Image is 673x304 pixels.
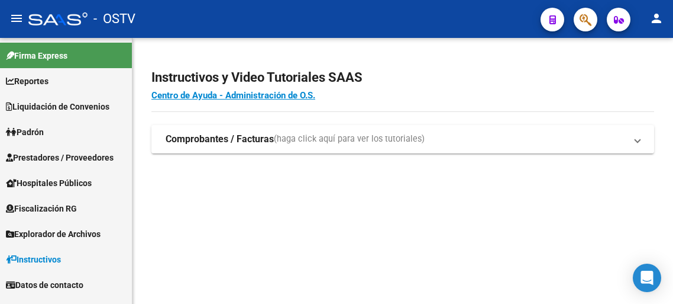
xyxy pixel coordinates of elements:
[6,126,44,139] span: Padrón
[151,90,315,101] a: Centro de Ayuda - Administración de O.S.
[6,177,92,190] span: Hospitales Públicos
[93,6,135,32] span: - OSTV
[6,279,83,292] span: Datos de contacto
[9,11,24,25] mat-icon: menu
[6,253,61,266] span: Instructivos
[274,133,425,146] span: (haga click aquí para ver los tutoriales)
[6,49,67,62] span: Firma Express
[151,66,654,89] h2: Instructivos y Video Tutoriales SAAS
[6,75,48,88] span: Reportes
[6,151,114,164] span: Prestadores / Proveedores
[151,125,654,153] mat-expansion-panel-header: Comprobantes / Facturas(haga click aquí para ver los tutoriales)
[6,228,101,241] span: Explorador de Archivos
[6,100,109,113] span: Liquidación de Convenios
[649,11,664,25] mat-icon: person
[633,264,661,292] div: Open Intercom Messenger
[166,133,274,146] strong: Comprobantes / Facturas
[6,202,77,215] span: Fiscalización RG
